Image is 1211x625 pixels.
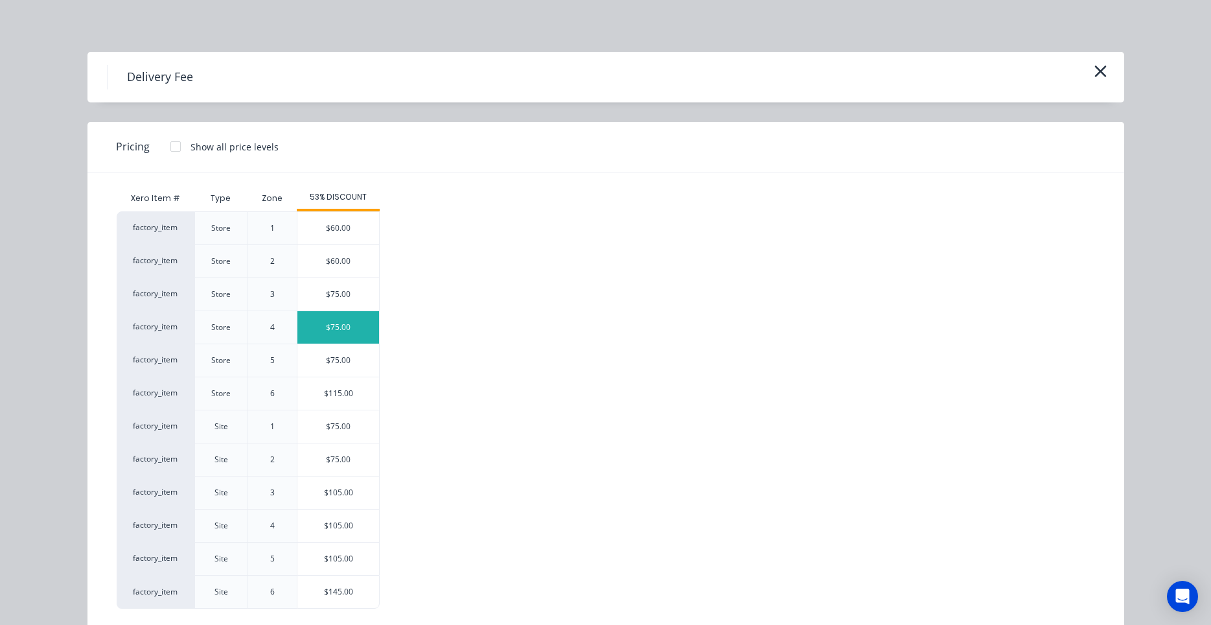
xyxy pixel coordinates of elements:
div: factory_item [117,344,194,377]
div: Store [211,388,231,399]
div: Store [211,255,231,267]
div: 4 [270,322,275,333]
div: Site [214,421,228,432]
div: factory_item [117,377,194,410]
div: 4 [270,520,275,532]
div: factory_item [117,211,194,244]
div: Store [211,322,231,333]
div: 1 [270,222,275,234]
div: factory_item [117,311,194,344]
div: $105.00 [297,510,379,542]
div: factory_item [117,410,194,443]
div: Store [211,355,231,366]
div: $75.00 [297,344,379,377]
div: 1 [270,421,275,432]
div: $60.00 [297,212,379,244]
div: 3 [270,289,275,300]
div: factory_item [117,443,194,476]
div: 5 [270,553,275,565]
div: $105.00 [297,543,379,575]
div: 2 [270,255,275,267]
div: $75.00 [297,443,379,476]
div: 6 [270,586,275,598]
div: $75.00 [297,410,379,443]
div: $105.00 [297,477,379,509]
div: Store [211,222,231,234]
div: Site [214,553,228,565]
div: 3 [270,487,275,499]
div: 53% DISCOUNT [297,191,380,203]
div: factory_item [117,277,194,311]
div: Site [214,586,228,598]
div: factory_item [117,542,194,575]
div: Site [214,520,228,532]
span: Pricing [116,139,150,154]
div: Zone [251,182,293,215]
div: factory_item [117,575,194,609]
div: 2 [270,454,275,466]
div: factory_item [117,476,194,509]
div: $60.00 [297,245,379,277]
div: factory_item [117,509,194,542]
div: $75.00 [297,311,379,344]
div: Site [214,487,228,499]
div: $145.00 [297,576,379,608]
div: Show all price levels [190,140,279,154]
div: Store [211,289,231,300]
div: factory_item [117,244,194,277]
div: Xero Item # [117,185,194,211]
div: $115.00 [297,377,379,410]
div: Open Intercom Messenger [1167,581,1198,612]
div: Type [200,182,241,215]
div: 6 [270,388,275,399]
div: 5 [270,355,275,366]
h4: Delivery Fee [107,65,213,89]
div: Site [214,454,228,466]
div: $75.00 [297,278,379,311]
